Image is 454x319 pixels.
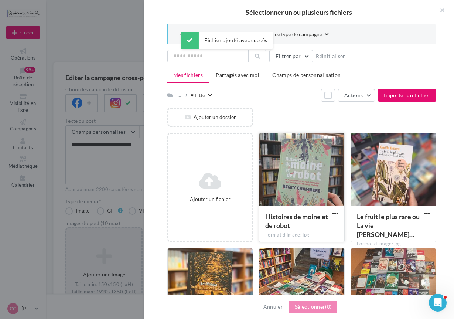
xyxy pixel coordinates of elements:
button: Sélectionner(0) [289,301,337,313]
span: Partagés avec moi [216,72,259,78]
span: Actions [344,92,363,98]
div: ♥ Litté [191,92,205,99]
button: Consulter les contraintes attendues pour ce type de campagne [180,30,329,40]
span: Consulter les contraintes attendues pour ce type de campagne [180,31,322,38]
div: Ajouter un fichier [171,196,249,203]
button: Actions [338,89,375,102]
div: Format d'image: jpg [357,241,430,247]
span: Champs de personnalisation [272,72,341,78]
button: Annuler [260,302,286,311]
button: Importer un fichier [378,89,436,102]
span: Mes fichiers [173,72,203,78]
iframe: Intercom live chat [429,294,447,312]
button: Réinitialiser [313,52,348,61]
span: Histoires de moine et de robot [265,213,328,230]
div: Format d'image: jpg [265,232,338,238]
span: Le fruit le plus rare ou La vie d'Edmond Albius [357,213,420,238]
div: Fichier ajouté avec succès [181,32,273,49]
button: Filtrer par [269,50,313,62]
div: ... [176,90,182,101]
div: Ajouter un dossier [168,113,252,121]
span: (0) [325,303,331,310]
h2: Sélectionner un ou plusieurs fichiers [156,9,442,16]
span: Importer un fichier [384,92,430,98]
